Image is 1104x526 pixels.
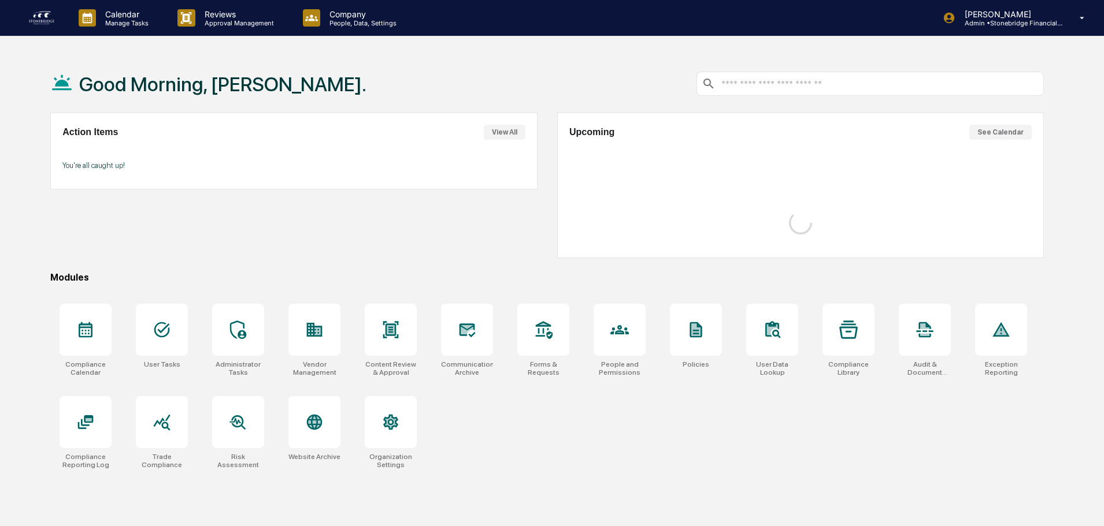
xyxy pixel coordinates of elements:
div: Communications Archive [441,360,493,376]
div: Forms & Requests [517,360,569,376]
p: Admin • Stonebridge Financial Group [955,19,1063,27]
p: Manage Tasks [96,19,154,27]
div: Compliance Calendar [60,360,112,376]
button: View All [484,125,525,140]
div: Modules [50,272,1044,283]
p: Approval Management [195,19,280,27]
div: Website Archive [288,453,340,461]
div: Vendor Management [288,360,340,376]
p: You're all caught up! [62,161,525,170]
button: See Calendar [969,125,1032,140]
h1: Good Morning, [PERSON_NAME]. [79,73,366,96]
div: Organization Settings [365,453,417,469]
p: Reviews [195,9,280,19]
p: [PERSON_NAME] [955,9,1063,19]
div: Content Review & Approval [365,360,417,376]
p: People, Data, Settings [320,19,402,27]
div: Exception Reporting [975,360,1027,376]
div: User Tasks [144,360,180,368]
div: Policies [683,360,709,368]
div: People and Permissions [594,360,646,376]
p: Company [320,9,402,19]
div: Audit & Document Logs [899,360,951,376]
h2: Upcoming [569,127,614,137]
div: Risk Assessment [212,453,264,469]
h2: Action Items [62,127,118,137]
p: Calendar [96,9,154,19]
div: User Data Lookup [746,360,798,376]
div: Trade Compliance [136,453,188,469]
img: logo [28,9,55,27]
div: Compliance Library [823,360,875,376]
div: Administrator Tasks [212,360,264,376]
div: Compliance Reporting Log [60,453,112,469]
